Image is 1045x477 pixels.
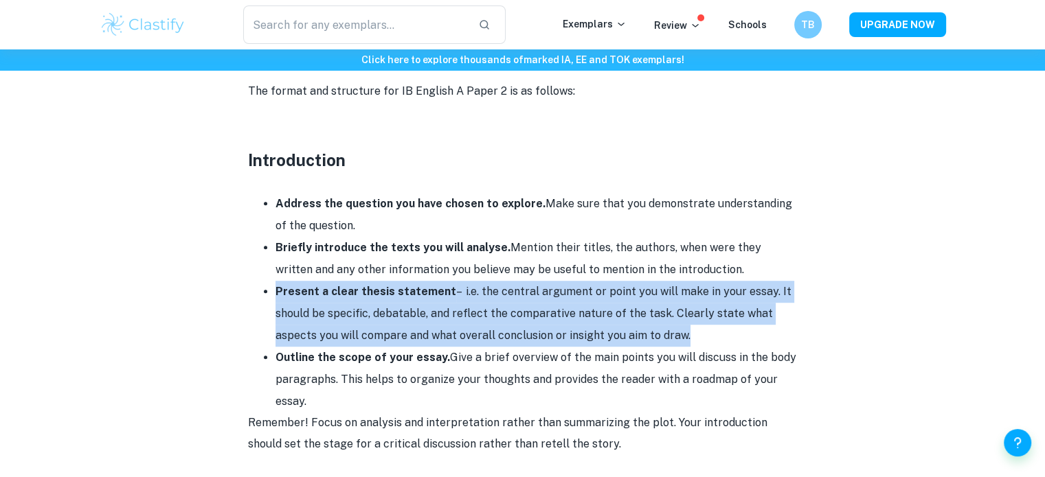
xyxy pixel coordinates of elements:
[728,19,767,30] a: Schools
[276,285,456,298] strong: Present a clear thesis statement
[794,11,822,38] button: TB
[276,347,798,412] li: Give a brief overview of the main points you will discuss in the body paragraphs. This helps to o...
[276,237,798,281] li: Mention their titles, the authors, when were they written and any other information you believe m...
[849,12,946,37] button: UPGRADE NOW
[654,18,701,33] p: Review
[1004,429,1031,456] button: Help and Feedback
[100,11,187,38] img: Clastify logo
[276,197,546,210] strong: Address the question you have chosen to explore.
[276,241,510,254] strong: Briefly introduce the texts you will analyse.
[563,16,627,32] p: Exemplars
[800,17,816,32] h6: TB
[276,193,798,237] li: Make sure that you demonstrate understanding of the question.
[243,5,468,44] input: Search for any exemplars...
[248,81,798,102] p: The format and structure for IB English A Paper 2 is as follows:
[3,52,1042,67] h6: Click here to explore thousands of marked IA, EE and TOK exemplars !
[248,148,798,172] h3: Introduction
[276,351,450,364] strong: Outline the scope of your essay.
[248,412,798,454] p: Remember! Focus on analysis and interpretation rather than summarizing the plot. Your introductio...
[276,281,798,347] li: – i.e. the central argument or point you will make in your essay. It should be specific, debatabl...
